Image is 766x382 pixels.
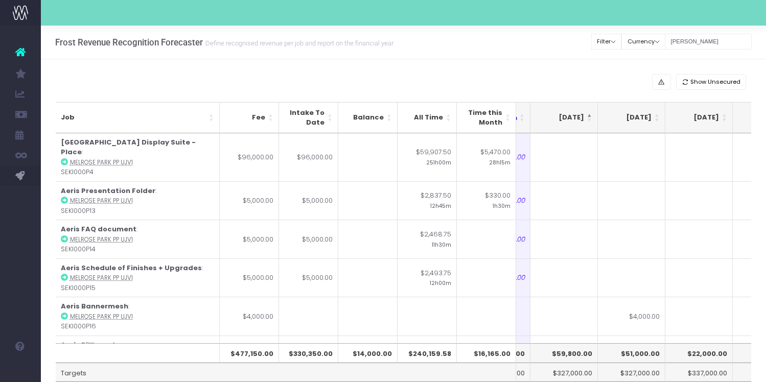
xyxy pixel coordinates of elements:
[220,297,279,336] td: $4,000.00
[665,102,733,133] th: Oct 25: activate to sort column ascending
[432,240,451,249] small: 11h30m
[56,297,220,336] td: : SEKI000P16
[398,181,457,220] td: $2,837.50
[338,102,398,133] th: Balance: activate to sort column ascending
[598,336,665,374] td: $5,000.00
[598,343,665,363] th: $51,000.00
[430,201,451,210] small: 12h45m
[598,363,665,382] td: $327,000.00
[430,278,451,287] small: 12h00m
[279,181,338,220] td: $5,000.00
[56,336,220,374] td: : SEKI000P17
[598,102,665,133] th: Sep 25: activate to sort column ascending
[220,133,279,181] td: $96,000.00
[457,133,516,181] td: $5,470.00
[530,343,598,363] th: $59,800.00
[457,343,516,363] th: $16,165.00
[665,363,733,382] td: $337,000.00
[56,102,220,133] th: Job: activate to sort column ascending
[426,157,451,166] small: 251h00m
[55,37,393,47] h3: Frost Revenue Recognition Forecaster
[56,363,516,382] td: Targets
[398,258,457,297] td: $2,493.75
[279,220,338,258] td: $5,000.00
[279,133,338,181] td: $96,000.00
[665,34,752,50] input: Search...
[398,220,457,258] td: $2,468.75
[530,363,598,382] td: $327,000.00
[676,74,747,90] button: Show Unsecured
[457,102,516,133] th: Time this Month: activate to sort column ascending
[220,220,279,258] td: $5,000.00
[279,258,338,297] td: $5,000.00
[70,313,133,321] abbr: Melrose Park PP UJV1
[61,301,128,311] strong: Aeris Bannermesh
[70,158,133,166] abbr: Melrose Park PP UJV1
[220,258,279,297] td: $5,000.00
[621,34,665,50] button: Currency
[220,102,279,133] th: Fee: activate to sort column ascending
[338,343,398,363] th: $14,000.00
[398,102,457,133] th: All Time: activate to sort column ascending
[61,340,115,350] strong: Aeris Billboard
[56,133,220,181] td: : SEKI000P4
[70,235,133,244] abbr: Melrose Park PP UJV1
[220,336,279,374] td: $5,000.00
[220,343,279,363] th: $477,150.00
[61,263,202,273] strong: Aeris Schedule of Finishes + Upgrades
[530,102,598,133] th: Aug 25: activate to sort column descending
[56,258,220,297] td: : SEKI000P15
[398,343,457,363] th: $240,159.58
[591,34,622,50] button: Filter
[690,78,740,86] span: Show Unsecured
[13,362,28,377] img: images/default_profile_image.png
[70,274,133,282] abbr: Melrose Park PP UJV1
[70,197,133,205] abbr: Melrose Park PP UJV1
[61,137,196,157] strong: [GEOGRAPHIC_DATA] Display Suite - Place
[61,186,155,196] strong: Aeris Presentation Folder
[665,343,733,363] th: $22,000.00
[489,157,510,166] small: 28h15m
[203,37,393,47] small: Define recognised revenue per job and report on the financial year
[598,297,665,336] td: $4,000.00
[398,336,457,374] td: $260.00
[61,224,136,234] strong: Aeris FAQ document
[56,220,220,258] td: : SEKI000P14
[457,181,516,220] td: $330.00
[220,181,279,220] td: $5,000.00
[398,133,457,181] td: $59,907.50
[493,201,510,210] small: 1h30m
[56,181,220,220] td: : SEKI000P13
[279,102,338,133] th: Intake To Date: activate to sort column ascending
[279,343,338,363] th: $330,350.00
